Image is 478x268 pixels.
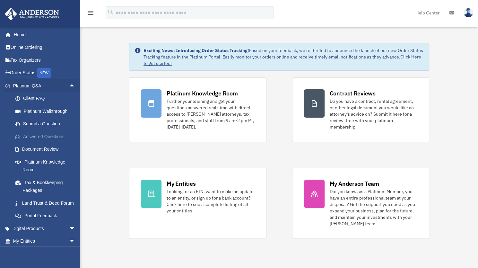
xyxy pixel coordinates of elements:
[4,222,85,235] a: Digital Productsarrow_drop_down
[9,210,85,222] a: Portal Feedback
[330,188,418,227] div: Did you know, as a Platinum Member, you have an entire professional team at your disposal? Get th...
[9,176,85,197] a: Tax & Bookkeeping Packages
[107,9,114,16] i: search
[87,9,94,17] i: menu
[129,77,266,142] a: Platinum Knowledge Room Further your learning and get your questions answered real-time with dire...
[3,8,61,20] img: Anderson Advisors Platinum Portal
[4,41,85,54] a: Online Ordering
[9,197,85,210] a: Land Trust & Deed Forum
[9,143,85,156] a: Document Review
[330,180,379,188] div: My Anderson Team
[143,48,249,53] strong: Exciting News: Introducing Order Status Tracking!
[87,11,94,17] a: menu
[69,222,82,235] span: arrow_drop_down
[167,188,255,214] div: Looking for an EIN, want to make an update to an entity, or sign up for a bank account? Click her...
[4,235,85,248] a: My Entitiesarrow_drop_down
[330,98,418,130] div: Do you have a contract, rental agreement, or other legal document you would like an attorney's ad...
[292,168,430,239] a: My Anderson Team Did you know, as a Platinum Member, you have an entire professional team at your...
[9,92,85,105] a: Client FAQ
[143,54,421,66] a: Click Here to get started!
[167,180,196,188] div: My Entities
[9,118,85,130] a: Submit a Question
[4,28,82,41] a: Home
[167,98,255,130] div: Further your learning and get your questions answered real-time with direct access to [PERSON_NAM...
[143,47,424,67] div: Based on your feedback, we're thrilled to announce the launch of our new Order Status Tracking fe...
[4,54,85,67] a: Tax Organizers
[4,67,85,80] a: Order StatusNEW
[4,79,85,92] a: Platinum Q&Aarrow_drop_up
[69,79,82,93] span: arrow_drop_up
[9,130,85,143] a: Answered Questions
[69,235,82,248] span: arrow_drop_down
[464,8,473,17] img: User Pic
[129,168,266,239] a: My Entities Looking for an EIN, want to make an update to an entity, or sign up for a bank accoun...
[37,68,51,78] div: NEW
[167,89,238,97] div: Platinum Knowledge Room
[330,89,376,97] div: Contract Reviews
[9,156,85,176] a: Platinum Knowledge Room
[292,77,430,142] a: Contract Reviews Do you have a contract, rental agreement, or other legal document you would like...
[9,105,85,118] a: Platinum Walkthrough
